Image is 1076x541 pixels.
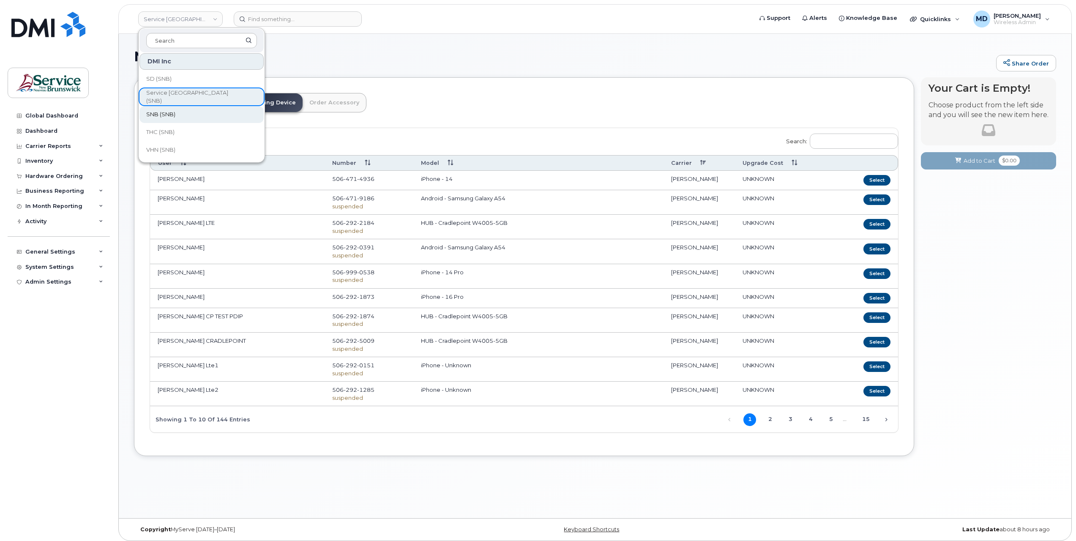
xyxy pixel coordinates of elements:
td: [PERSON_NAME] [664,239,735,264]
span: 4936 [357,175,374,182]
span: UNKNOWN [743,386,774,393]
a: VHN (SNB) [139,142,264,158]
span: UNKNOWN [743,337,774,344]
div: suspended [332,276,406,284]
button: Select [863,268,890,279]
a: SNB (SNB) [139,106,264,123]
span: 506 [332,195,374,202]
span: Add to Cart [964,157,995,165]
a: Next [880,413,893,426]
span: THC (SNB) [146,128,175,137]
a: Share Order [996,55,1056,72]
div: suspended [332,345,406,353]
td: [PERSON_NAME] Lte2 [150,382,325,406]
span: 506 [332,337,374,344]
a: SD (SNB) [139,71,264,87]
span: 292 [344,244,357,251]
span: 506 [332,293,374,300]
a: THC (SNB) [139,124,264,141]
span: $0.00 [999,156,1020,166]
div: suspended [332,227,406,235]
td: [PERSON_NAME] LTE [150,215,325,239]
label: Search: [781,128,898,152]
a: 5 [825,413,837,426]
button: Select [863,361,890,372]
td: [PERSON_NAME] [664,382,735,406]
td: [PERSON_NAME] [150,289,325,308]
td: iPhone - Unknown [413,357,664,382]
span: UNKNOWN [743,219,774,226]
span: 506 [332,362,374,369]
a: 2 [764,413,776,426]
div: MyServe [DATE]–[DATE] [134,526,441,533]
th: Upgrade Cost: activate to sort column ascending [735,155,835,171]
span: 1874 [357,313,374,320]
button: Select [863,312,890,323]
span: UNKNOWN [743,313,774,320]
a: Previous [723,413,736,426]
div: about 8 hours ago [749,526,1056,533]
span: UNKNOWN [743,175,774,182]
span: 292 [344,293,357,300]
div: suspended [332,320,406,328]
span: SD (SNB) [146,75,172,83]
strong: Copyright [140,526,171,533]
strong: Last Update [962,526,1000,533]
td: [PERSON_NAME] [664,190,735,215]
span: 1873 [357,293,374,300]
div: suspended [332,394,406,402]
th: Model: activate to sort column ascending [413,155,664,171]
p: Choose product from the left side and you will see the new item here. [929,101,1049,120]
span: 5009 [357,337,374,344]
td: [PERSON_NAME] [664,357,735,382]
button: Select [863,194,890,205]
span: SNB (SNB) [146,110,175,119]
span: UNKNOWN [743,269,774,276]
input: Search: [810,134,898,149]
span: 9186 [357,195,374,202]
td: [PERSON_NAME] [664,171,735,190]
div: suspended [332,369,406,377]
h4: Your Cart is Empty! [929,82,1049,94]
span: 292 [344,386,357,393]
button: Select [863,219,890,230]
span: 292 [344,337,357,344]
td: [PERSON_NAME] Lte1 [150,357,325,382]
td: Android - Samsung Galaxy A54 [413,190,664,215]
span: Service [GEOGRAPHIC_DATA] (SNB) [146,89,243,105]
td: iPhone - 14 [413,171,664,190]
a: 4 [804,413,817,426]
td: HUB - Cradlepoint W4005-5GB [413,215,664,239]
span: 506 [332,219,374,226]
td: HUB - Cradlepoint W4005-5GB [413,333,664,357]
span: 506 [332,244,374,251]
span: 999 [344,269,357,276]
div: suspended [332,251,406,260]
th: User: activate to sort column ascending [150,155,325,171]
button: Select [863,337,890,347]
span: 506 [332,313,374,320]
a: Keyboard Shortcuts [564,526,619,533]
td: [PERSON_NAME] [664,215,735,239]
td: [PERSON_NAME] [664,289,735,308]
button: Select [863,175,890,186]
td: [PERSON_NAME] [664,264,735,289]
button: Select [863,243,890,254]
span: 506 [332,269,374,276]
span: 506 [332,386,374,393]
h1: New Order [134,49,992,64]
td: [PERSON_NAME] [150,190,325,215]
td: [PERSON_NAME] [150,171,325,190]
td: [PERSON_NAME] [664,333,735,357]
input: Search [146,33,257,48]
div: Showing 1 to 10 of 144 entries [150,412,250,426]
div: suspended [332,202,406,210]
span: 2184 [357,219,374,226]
span: 292 [344,362,357,369]
th: Carrier: activate to sort column descending [664,155,735,171]
td: [PERSON_NAME] [150,264,325,289]
td: iPhone - Unknown [413,382,664,406]
td: iPhone - 14 Pro [413,264,664,289]
a: 3 [784,413,797,426]
button: Select [863,386,890,396]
